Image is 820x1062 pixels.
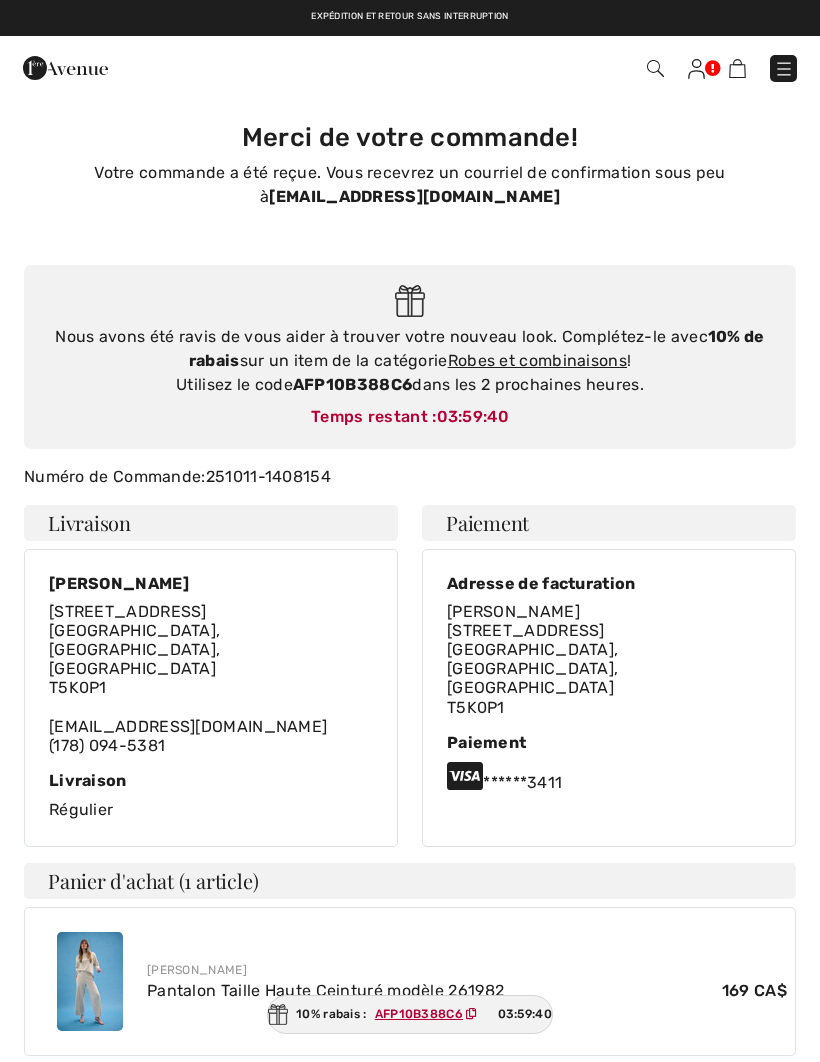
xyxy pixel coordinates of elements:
[147,981,504,1000] a: Pantalon Taille Haute Ceinturé modèle 261982
[206,467,331,486] a: 251011-1408154
[722,979,787,1003] span: 169 CA$
[268,1004,288,1025] img: Gift.svg
[498,1005,552,1023] span: 03:59:40
[24,505,398,541] h4: Livraison
[647,60,664,77] img: Recherche
[44,405,776,429] div: Temps restant :
[447,733,771,752] div: Paiement
[36,161,784,209] p: Votre commande a été reçue. Vous recevrez un courriel de confirmation sous peu à
[422,505,796,541] h4: Paiement
[729,59,746,78] img: Panier d'achat
[437,407,509,426] span: 03:59:40
[49,602,373,756] div: [EMAIL_ADDRESS][DOMAIN_NAME]
[448,351,627,370] a: Robes et combinaisons
[36,122,784,153] h3: Merci de votre commande!
[49,736,165,755] a: (178) 094-5381
[447,574,771,593] div: Adresse de facturation
[49,602,220,698] span: [STREET_ADDRESS] [GEOGRAPHIC_DATA], [GEOGRAPHIC_DATA], [GEOGRAPHIC_DATA] T5K0P1
[395,285,426,318] img: Gift.svg
[269,187,559,206] strong: [EMAIL_ADDRESS][DOMAIN_NAME]
[49,574,373,593] div: [PERSON_NAME]
[44,325,776,397] div: Nous avons été ravis de vous aider à trouver votre nouveau look. Complétez-le avec sur un item de...
[774,59,794,79] img: Menu
[293,375,412,394] strong: AFP10B388C6
[49,771,373,822] div: Régulier
[49,771,373,790] div: Livraison
[12,465,808,489] div: Numéro de Commande:
[23,48,108,88] img: 1ère Avenue
[447,621,618,717] span: [STREET_ADDRESS] [GEOGRAPHIC_DATA], [GEOGRAPHIC_DATA], [GEOGRAPHIC_DATA] T5K0P1
[57,932,123,1031] img: Pantalon Taille Haute Ceinturé modèle 261982
[147,961,787,979] div: [PERSON_NAME]
[688,59,705,79] img: Mes infos
[375,1007,463,1021] ins: AFP10B388C6
[447,602,580,621] span: [PERSON_NAME]
[24,863,796,899] h4: Panier d'achat (1 article)
[267,995,553,1034] div: 10% rabais :
[23,57,108,76] a: 1ère Avenue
